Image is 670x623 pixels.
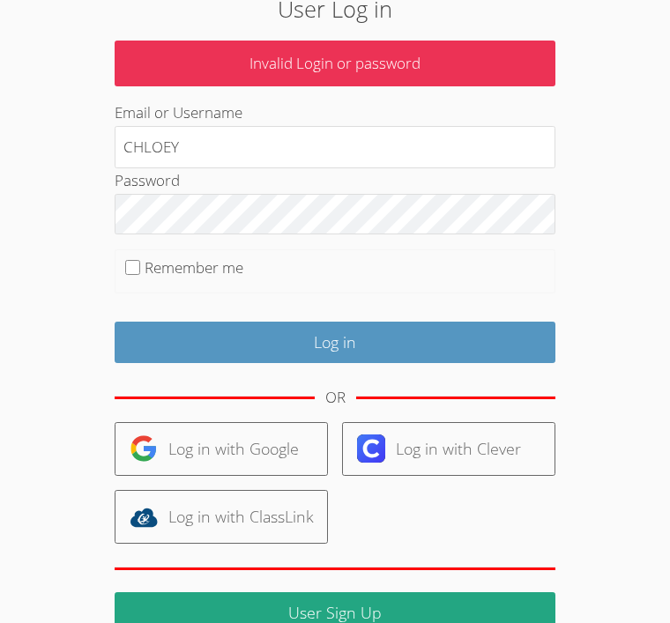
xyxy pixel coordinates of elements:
label: Password [115,170,180,190]
a: Log in with Clever [342,422,555,476]
a: Log in with ClassLink [115,490,328,544]
p: Invalid Login or password [115,41,555,87]
a: Log in with Google [115,422,328,476]
label: Remember me [145,257,243,278]
img: classlink-logo-d6bb404cc1216ec64c9a2012d9dc4662098be43eaf13dc465df04b49fa7ab582.svg [130,503,158,531]
div: OR [325,385,346,411]
img: google-logo-50288ca7cdecda66e5e0955fdab243c47b7ad437acaf1139b6f446037453330a.svg [130,434,158,463]
label: Email or Username [115,102,242,122]
input: Log in [115,322,555,363]
img: clever-logo-6eab21bc6e7a338710f1a6ff85c0baf02591cd810cc4098c63d3a4b26e2feb20.svg [357,434,385,463]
